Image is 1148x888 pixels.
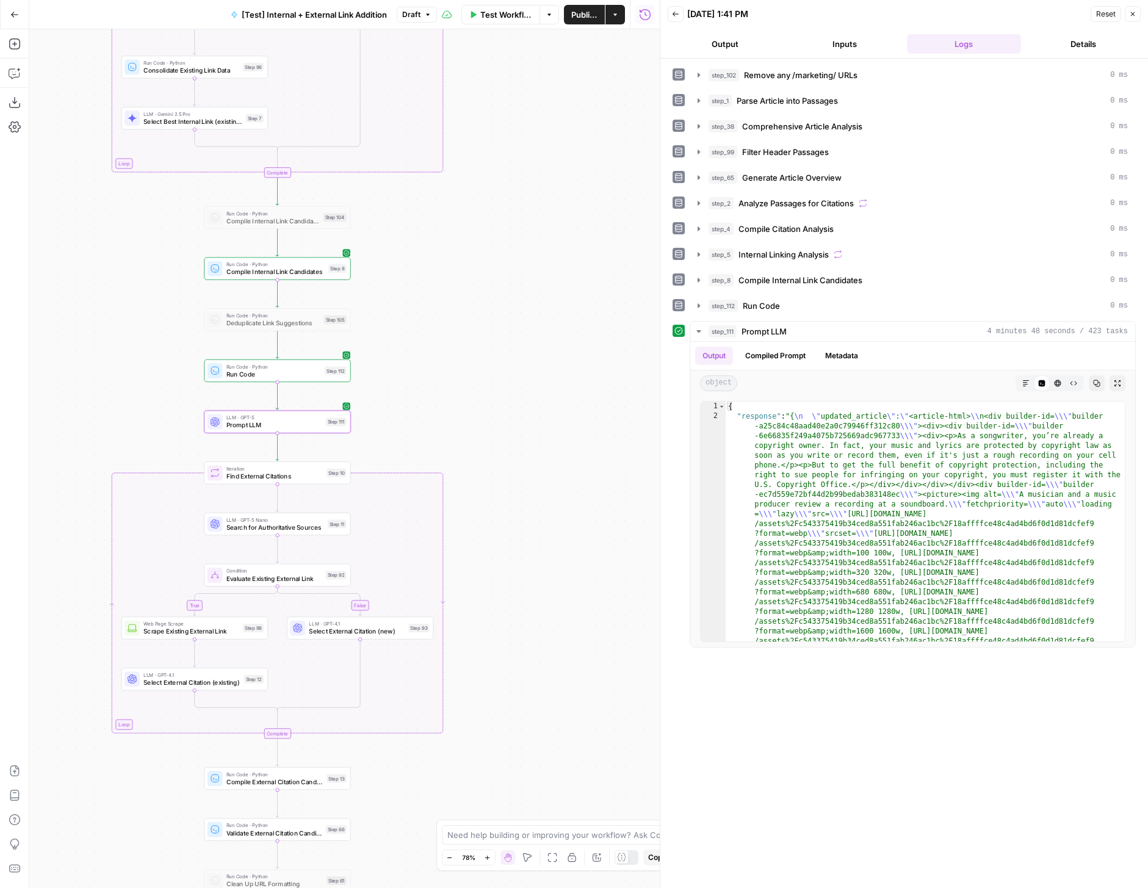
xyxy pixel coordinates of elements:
[690,142,1135,162] button: 0 ms
[204,167,350,178] div: Complete
[738,197,854,209] span: Analyze Passages for Citations
[276,841,279,868] g: Edge from step_66 to step_61
[709,223,734,235] span: step_4
[276,178,279,205] g: Edge from step_5-iteration-end to step_104
[1026,34,1141,54] button: Details
[193,27,197,55] g: Edge from step_103 to step_96
[690,65,1135,85] button: 0 ms
[226,312,320,319] span: Run Code · Python
[700,375,737,391] span: object
[195,129,278,151] g: Edge from step_7 to step_90-conditional-end
[204,359,350,382] div: Run Code · PythonRun CodeStep 112
[709,146,737,158] span: step_99
[278,587,362,616] g: Edge from step_92 to step_93
[276,382,279,410] g: Edge from step_112 to step_111
[323,213,347,222] div: Step 104
[143,66,239,76] span: Consolidate Existing Link Data
[571,9,597,21] span: Publish
[204,513,350,535] div: LLM · GPT-5 NanoSearch for Authoritative SourcesStep 11
[907,34,1022,54] button: Logs
[143,671,240,679] span: LLM · GPT-4.1
[326,571,347,579] div: Step 92
[143,59,239,67] span: Run Code · Python
[242,9,387,21] span: [Test] Internal + External Link Addition
[121,107,268,129] div: LLM · Gemini 2.5 ProSelect Best Internal Link (existing)Step 7
[226,414,322,421] span: LLM · GPT-5
[143,117,242,126] span: Select Best Internal Link (existing)
[1096,9,1116,20] span: Reset
[462,853,475,862] span: 78%
[1091,6,1121,22] button: Reset
[695,347,733,365] button: Output
[1110,223,1128,234] span: 0 ms
[226,465,323,472] span: Iteration
[690,342,1135,647] div: 4 minutes 48 seconds / 423 tasks
[326,417,347,426] div: Step 111
[397,7,437,23] button: Draft
[738,223,834,235] span: Compile Citation Analysis
[738,248,829,261] span: Internal Linking Analysis
[276,280,279,308] g: Edge from step_8 to step_105
[204,818,350,841] div: Run Code · PythonValidate External Citation CandidatesStep 66
[1110,198,1128,209] span: 0 ms
[709,300,738,312] span: step_112
[226,770,323,778] span: Run Code · Python
[738,347,813,365] button: Compiled Prompt
[480,9,533,21] span: Test Workflow
[276,331,279,358] g: Edge from step_105 to step_112
[226,209,320,217] span: Run Code · Python
[643,850,671,865] button: Copy
[690,91,1135,110] button: 0 ms
[226,216,320,226] span: Compile Internal Link Candidates
[204,308,350,331] div: Run Code · PythonDeduplicate Link SuggestionsStep 105
[709,120,737,132] span: step_38
[461,5,540,24] button: Test Workflow
[276,484,279,511] g: Edge from step_10 to step_11
[226,567,322,574] span: Condition
[244,675,264,684] div: Step 12
[246,114,264,123] div: Step 7
[243,624,264,632] div: Step 98
[328,520,347,529] div: Step 11
[737,95,838,107] span: Parse Article into Passages
[787,34,902,54] button: Inputs
[143,620,239,627] span: Web Page Scrape
[742,171,842,184] span: Generate Article Overview
[226,828,322,838] span: Validate External Citation Candidates
[690,322,1135,341] button: 4 minutes 48 seconds / 423 tasks
[1110,146,1128,157] span: 0 ms
[204,461,350,484] div: LoopIterationFind External CitationsStep 10
[264,728,291,738] div: Complete
[226,574,322,583] span: Evaluate Existing External Link
[226,777,323,787] span: Compile External Citation Candidates
[325,367,347,375] div: Step 112
[690,219,1135,239] button: 0 ms
[121,616,268,639] div: Web Page ScrapeScrape Existing External LinkStep 98
[690,193,1135,213] button: 0 ms
[690,245,1135,264] button: 0 ms
[204,257,350,280] div: Run Code · PythonCompile Internal Link CandidatesStep 8
[709,197,734,209] span: step_2
[744,69,857,81] span: Remove any /marketing/ URLs
[690,270,1135,290] button: 0 ms
[121,668,268,690] div: LLM · GPT-4.1Select External Citation (existing)Step 12
[743,300,780,312] span: Run Code
[276,738,279,766] g: Edge from step_10-iteration-end to step_13
[143,627,239,637] span: Scrape Existing External Link
[204,411,350,433] div: LLM · GPT-5Prompt LLMStep 111
[226,421,322,430] span: Prompt LLM
[1110,121,1128,132] span: 0 ms
[223,5,394,24] button: [Test] Internal + External Link Addition
[1110,275,1128,286] span: 0 ms
[226,267,325,277] span: Compile Internal Link Candidates
[564,5,605,24] button: Publish
[193,587,278,616] g: Edge from step_92 to step_98
[204,728,350,738] div: Complete
[193,79,197,106] g: Edge from step_96 to step_7
[818,347,865,365] button: Metadata
[1110,172,1128,183] span: 0 ms
[276,433,279,461] g: Edge from step_111 to step_10
[195,690,278,712] g: Edge from step_12 to step_92-conditional-end
[226,472,323,482] span: Find External Citations
[309,620,405,627] span: LLM · GPT-4.1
